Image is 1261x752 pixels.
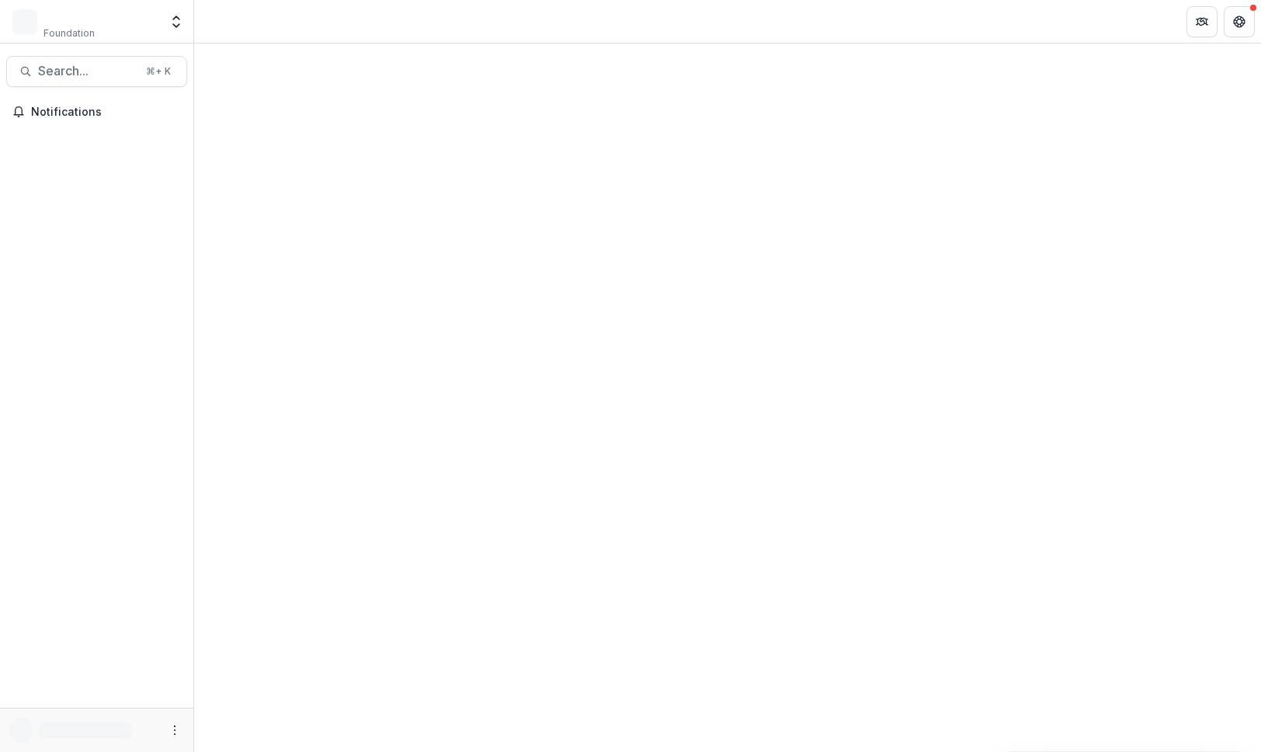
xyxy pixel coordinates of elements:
[31,106,181,119] span: Notifications
[38,64,137,78] span: Search...
[165,6,187,37] button: Open entity switcher
[43,26,95,40] span: Foundation
[165,721,184,740] button: More
[6,56,187,87] button: Search...
[6,99,187,124] button: Notifications
[143,63,174,80] div: ⌘ + K
[1224,6,1255,37] button: Get Help
[200,10,266,33] nav: breadcrumb
[1186,6,1218,37] button: Partners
